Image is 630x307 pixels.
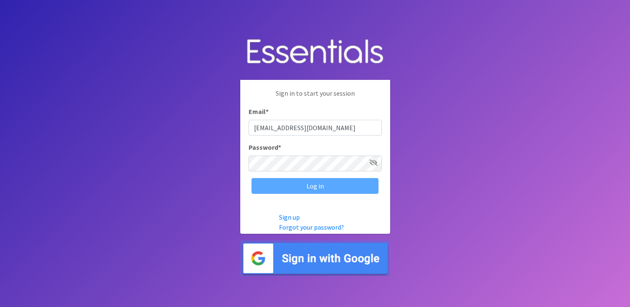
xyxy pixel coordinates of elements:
img: Human Essentials [240,31,390,74]
a: Forgot your password? [279,223,344,231]
a: Sign up [279,213,300,221]
label: Email [249,106,269,116]
img: Sign in with Google [240,240,390,277]
abbr: required [278,143,281,151]
p: Sign in to start your session [249,88,382,106]
label: Password [249,142,281,152]
abbr: required [266,107,269,116]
